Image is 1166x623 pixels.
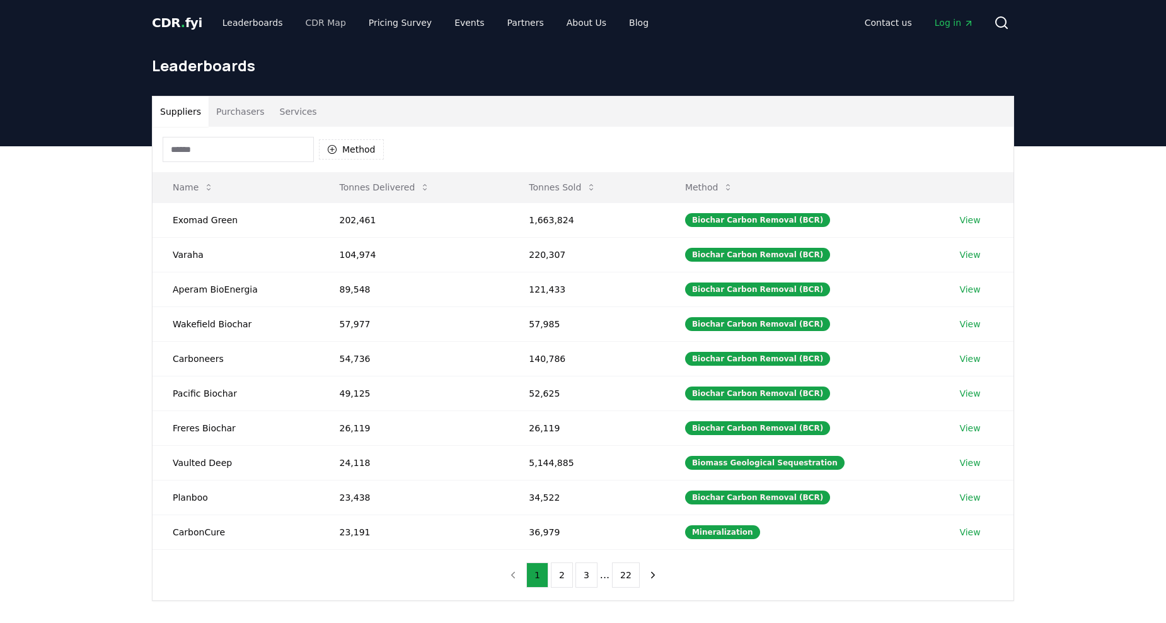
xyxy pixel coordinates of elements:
td: 26,119 [319,410,509,445]
a: Contact us [855,11,922,34]
td: 24,118 [319,445,509,480]
div: Biochar Carbon Removal (BCR) [685,282,830,296]
a: Log in [925,11,984,34]
td: 23,191 [319,515,509,549]
td: CarbonCure [153,515,319,549]
a: Partners [497,11,554,34]
a: View [959,387,980,400]
a: CDR Map [296,11,356,34]
a: View [959,318,980,330]
td: 23,438 [319,480,509,515]
span: . [181,15,185,30]
li: ... [600,568,609,583]
button: Services [272,96,325,127]
td: Pacific Biochar [153,376,319,410]
span: Log in [935,16,974,29]
a: View [959,491,980,504]
div: Biochar Carbon Removal (BCR) [685,387,830,400]
span: CDR fyi [152,15,202,30]
a: CDR.fyi [152,14,202,32]
button: Name [163,175,224,200]
button: Method [675,175,744,200]
a: View [959,526,980,539]
button: 2 [551,562,573,588]
div: Biochar Carbon Removal (BCR) [685,248,830,262]
button: next page [642,562,664,588]
td: 1,663,824 [509,202,665,237]
td: Aperam BioEnergia [153,272,319,306]
a: View [959,422,980,434]
a: View [959,283,980,296]
a: View [959,214,980,226]
button: 3 [575,562,597,588]
td: Wakefield Biochar [153,306,319,341]
td: Planboo [153,480,319,515]
div: Mineralization [685,525,760,539]
td: 140,786 [509,341,665,376]
td: 26,119 [509,410,665,445]
td: 34,522 [509,480,665,515]
div: Biochar Carbon Removal (BCR) [685,352,830,366]
a: Events [444,11,494,34]
td: 202,461 [319,202,509,237]
td: 121,433 [509,272,665,306]
td: Freres Biochar [153,410,319,445]
a: Leaderboards [212,11,293,34]
td: 5,144,885 [509,445,665,480]
nav: Main [212,11,659,34]
a: View [959,457,980,469]
td: 57,985 [509,306,665,341]
td: Vaulted Deep [153,445,319,480]
div: Biomass Geological Sequestration [685,456,845,470]
a: Blog [619,11,659,34]
a: About Us [557,11,616,34]
button: 22 [612,562,640,588]
td: 36,979 [509,515,665,549]
a: View [959,352,980,365]
td: Varaha [153,237,319,272]
td: 54,736 [319,341,509,376]
div: Biochar Carbon Removal (BCR) [685,213,830,227]
td: 104,974 [319,237,509,272]
td: 49,125 [319,376,509,410]
button: Purchasers [209,96,272,127]
button: Tonnes Delivered [329,175,440,200]
nav: Main [855,11,984,34]
td: Exomad Green [153,202,319,237]
div: Biochar Carbon Removal (BCR) [685,421,830,435]
a: Pricing Survey [359,11,442,34]
button: Tonnes Sold [519,175,606,200]
div: Biochar Carbon Removal (BCR) [685,491,830,504]
h1: Leaderboards [152,55,1014,76]
button: Method [319,139,384,160]
td: 52,625 [509,376,665,410]
div: Biochar Carbon Removal (BCR) [685,317,830,331]
button: 1 [526,562,548,588]
td: 89,548 [319,272,509,306]
td: 220,307 [509,237,665,272]
td: 57,977 [319,306,509,341]
a: View [959,248,980,261]
button: Suppliers [153,96,209,127]
td: Carboneers [153,341,319,376]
